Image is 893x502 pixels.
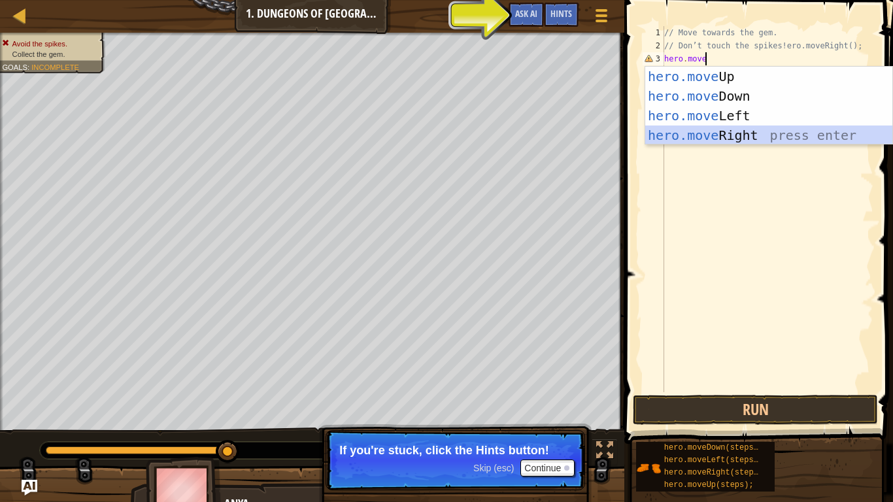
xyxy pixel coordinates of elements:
button: Toggle fullscreen [592,439,618,465]
button: Show game menu [585,3,618,33]
span: hero.moveDown(steps); [664,443,763,452]
button: Ask AI [509,3,544,27]
div: 4 [643,65,664,78]
span: hero.moveUp(steps); [664,480,754,490]
li: Collect the gem. [2,49,97,59]
div: 6 [643,92,664,105]
p: If you're stuck, click the Hints button! [339,444,571,457]
span: Incomplete [31,63,79,71]
div: 5 [643,78,664,92]
div: 1 [643,26,664,39]
div: 7 [643,105,664,118]
div: 2 [643,39,664,52]
span: hero.moveRight(steps); [664,468,767,477]
li: Avoid the spikes. [2,39,97,49]
div: 8 [643,118,664,131]
span: Collect the gem. [12,50,65,58]
button: Ask AI [22,480,37,495]
span: Ask AI [515,7,537,20]
button: Continue [520,460,575,477]
img: portrait.png [636,456,661,480]
div: 9 [643,131,664,144]
span: Avoid the spikes. [12,39,67,48]
span: Hints [550,7,572,20]
span: : [27,63,31,71]
span: hero.moveLeft(steps); [664,456,763,465]
button: Run [633,395,878,425]
span: Goals [2,63,27,71]
div: 3 [643,52,664,65]
span: Skip (esc) [473,463,514,473]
